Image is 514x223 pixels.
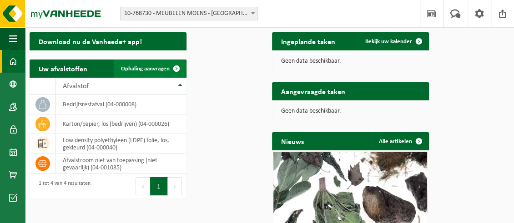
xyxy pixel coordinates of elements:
[121,66,170,72] span: Ophaling aanvragen
[30,32,151,50] h2: Download nu de Vanheede+ app!
[34,176,91,196] div: 1 tot 4 van 4 resultaten
[120,7,258,20] span: 10-768730 - MEUBELEN MOENS - LONDERZEEL
[56,134,186,154] td: low density polyethyleen (LDPE) folie, los, gekleurd (04-000040)
[272,82,354,100] h2: Aangevraagde taken
[56,154,186,174] td: afvalstroom niet van toepassing (niet gevaarlijk) (04-001085)
[56,95,186,114] td: bedrijfsrestafval (04-000008)
[136,177,150,195] button: Previous
[281,108,420,114] p: Geen data beschikbaar.
[114,59,186,78] a: Ophaling aanvragen
[30,59,96,77] h2: Uw afvalstoffen
[56,114,186,134] td: karton/papier, los (bedrijven) (04-000026)
[365,39,412,45] span: Bekijk uw kalender
[150,177,168,195] button: 1
[272,32,344,50] h2: Ingeplande taken
[121,7,257,20] span: 10-768730 - MEUBELEN MOENS - LONDERZEEL
[358,32,428,50] a: Bekijk uw kalender
[63,83,89,90] span: Afvalstof
[168,177,182,195] button: Next
[281,58,420,64] p: Geen data beschikbaar.
[372,132,428,150] a: Alle artikelen
[272,132,313,150] h2: Nieuws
